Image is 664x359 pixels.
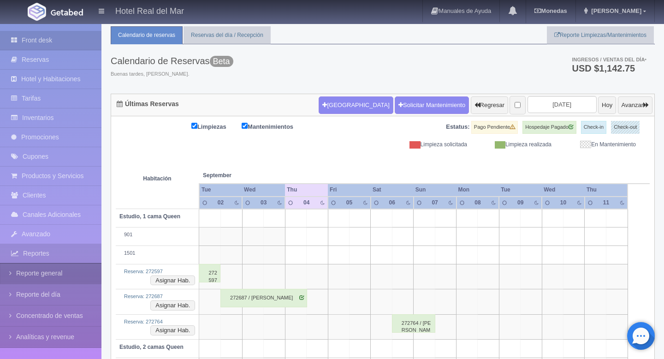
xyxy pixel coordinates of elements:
[414,184,456,196] th: Sun
[385,199,398,207] div: 06
[184,26,271,44] a: Reservas del día / Recepción
[111,71,233,78] span: Buenas tardes, [PERSON_NAME].
[210,56,233,67] span: Beta
[542,184,585,196] th: Wed
[371,184,414,196] th: Sat
[558,141,643,149] div: En Mantenimiento
[242,184,285,196] th: Wed
[214,199,227,207] div: 02
[300,199,313,207] div: 04
[119,250,195,257] div: 1501
[547,26,654,44] a: Reporte Limpiezas/Mantenimientos
[514,199,527,207] div: 09
[428,199,441,207] div: 07
[390,141,474,149] div: Limpieza solicitada
[119,213,180,220] b: Estudio, 1 cama Queen
[115,5,184,16] h4: Hotel Real del Mar
[242,121,307,132] label: Mantenimientos
[471,96,508,114] button: Regresar
[557,199,570,207] div: 10
[328,184,371,196] th: Fri
[191,123,197,129] input: Limpiezas
[28,3,46,21] img: Getabed
[150,325,195,335] button: Asignar Hab.
[499,184,542,196] th: Tue
[111,56,233,66] h3: Calendario de Reservas
[585,184,628,196] th: Thu
[150,275,195,286] button: Asignar Hab.
[111,26,183,44] a: Calendario de reservas
[51,9,83,16] img: Getabed
[242,123,248,129] input: Mantenimientos
[150,300,195,311] button: Asignar Hab.
[143,175,171,182] strong: Habitación
[581,121,606,134] label: Check-in
[191,121,240,132] label: Limpiezas
[456,184,499,196] th: Mon
[119,231,195,239] div: 901
[572,57,646,62] span: Ingresos / Ventas del día
[124,293,163,299] a: Reserva: 272687
[285,184,328,196] th: Thu
[199,184,242,196] th: Tue
[319,96,393,114] button: [GEOGRAPHIC_DATA]
[257,199,270,207] div: 03
[392,314,435,333] div: 272764 / [PERSON_NAME]
[124,269,163,274] a: Reserva: 272597
[474,141,558,149] div: Limpieza realizada
[124,319,163,324] a: Reserva: 272764
[220,289,307,307] div: 272687 / [PERSON_NAME]
[611,121,640,134] label: Check-out
[446,123,469,132] label: Estatus:
[600,199,613,207] div: 11
[572,64,646,73] h3: USD $1,142.75
[395,96,469,114] a: Solicitar Mantenimiento
[598,96,616,114] button: Hoy
[471,121,518,134] label: Pago Pendiente
[343,199,356,207] div: 05
[534,7,567,14] b: Monedas
[589,7,641,14] span: [PERSON_NAME]
[199,264,220,282] div: 272597 / [PERSON_NAME]
[618,96,652,114] button: Avanzar
[117,101,179,108] h4: Últimas Reservas
[471,199,484,207] div: 08
[203,172,281,179] span: September
[522,121,576,134] label: Hospedaje Pagado
[119,344,184,350] b: Estudio, 2 camas Queen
